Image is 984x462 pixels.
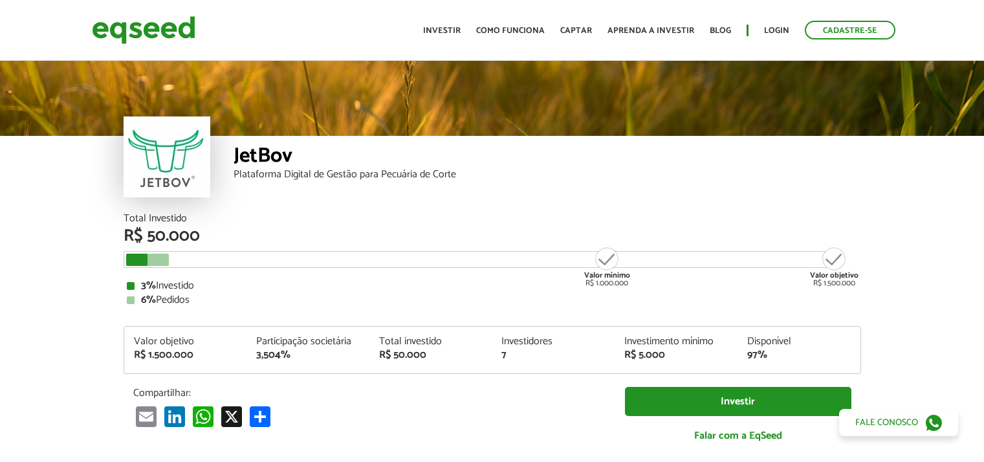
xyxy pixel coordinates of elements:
[810,246,858,287] div: R$ 1.500.000
[234,170,861,180] div: Plataforma Digital de Gestão para Pecuária de Corte
[560,27,592,35] a: Captar
[625,423,851,449] a: Falar com a EqSeed
[607,27,694,35] a: Aprenda a investir
[423,27,461,35] a: Investir
[134,336,237,347] div: Valor objetivo
[190,406,216,427] a: WhatsApp
[92,13,195,47] img: EqSeed
[379,350,483,360] div: R$ 50.000
[624,350,728,360] div: R$ 5.000
[134,350,237,360] div: R$ 1.500.000
[710,27,731,35] a: Blog
[501,336,605,347] div: Investidores
[256,336,360,347] div: Participação societária
[584,269,630,281] strong: Valor mínimo
[141,277,156,294] strong: 3%
[124,228,861,245] div: R$ 50.000
[124,214,861,224] div: Total Investido
[747,350,851,360] div: 97%
[810,269,858,281] strong: Valor objetivo
[234,146,861,170] div: JetBov
[805,21,895,39] a: Cadastre-se
[839,409,958,436] a: Fale conosco
[133,406,159,427] a: Email
[379,336,483,347] div: Total investido
[476,27,545,35] a: Como funciona
[133,387,606,399] p: Compartilhar:
[127,295,858,305] div: Pedidos
[764,27,789,35] a: Login
[162,406,188,427] a: LinkedIn
[127,281,858,291] div: Investido
[256,350,360,360] div: 3,504%
[501,350,605,360] div: 7
[583,246,631,287] div: R$ 1.000.000
[141,291,156,309] strong: 6%
[219,406,245,427] a: X
[247,406,273,427] a: Compartilhar
[747,336,851,347] div: Disponível
[624,336,728,347] div: Investimento mínimo
[625,387,851,416] a: Investir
